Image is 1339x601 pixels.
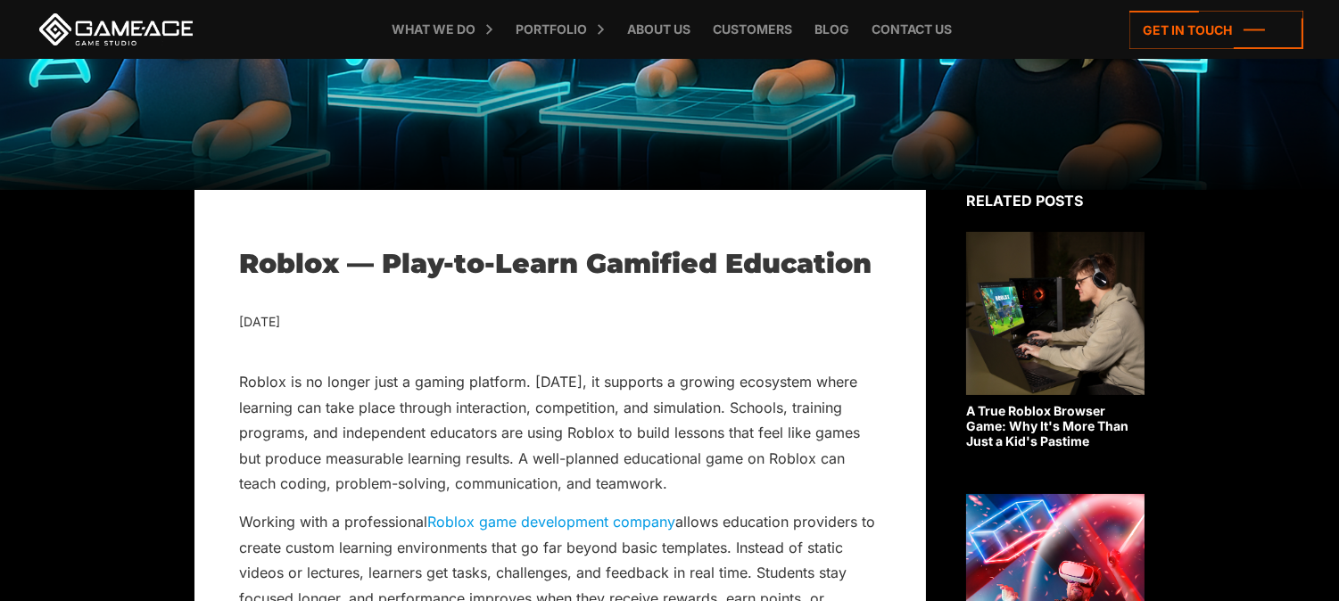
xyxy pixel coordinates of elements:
[239,311,881,333] div: [DATE]
[427,513,675,531] a: Roblox game development company
[966,232,1145,449] a: A True Roblox Browser Game: Why It's More Than Just a Kid's Pastime
[239,248,881,280] h1: Roblox — Play-to-Learn Gamified Education
[1129,11,1303,49] a: Get in touch
[966,190,1145,211] div: Related posts
[239,369,881,496] p: Roblox is no longer just a gaming platform. [DATE], it supports a growing ecosystem where learnin...
[966,232,1145,395] img: Related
